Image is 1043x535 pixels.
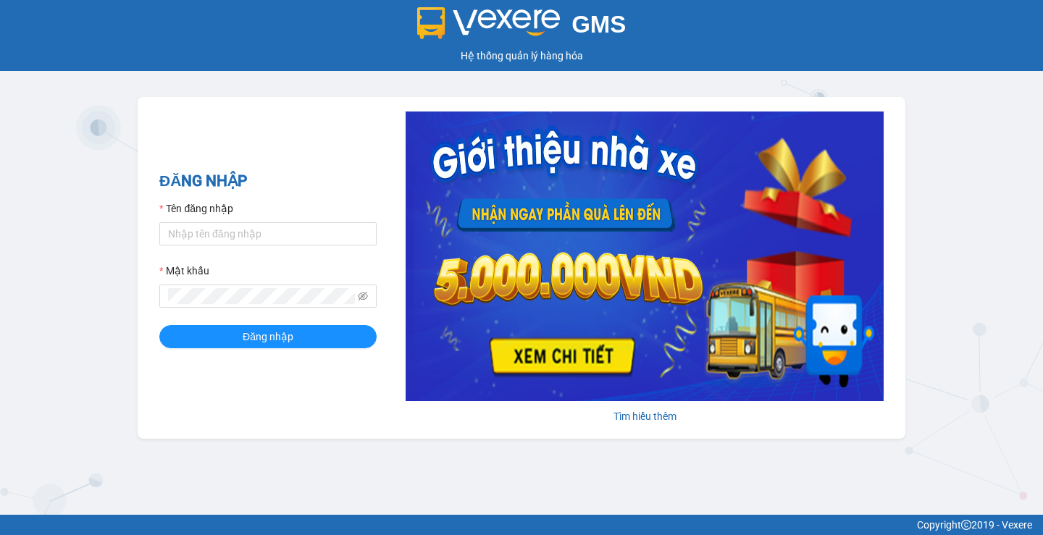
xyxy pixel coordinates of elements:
[571,11,626,38] span: GMS
[243,329,293,345] span: Đăng nhập
[358,291,368,301] span: eye-invisible
[159,263,209,279] label: Mật khẩu
[417,22,627,33] a: GMS
[4,48,1039,64] div: Hệ thống quản lý hàng hóa
[417,7,561,39] img: logo 2
[11,517,1032,533] div: Copyright 2019 - Vexere
[961,520,971,530] span: copyright
[159,201,233,216] label: Tên đăng nhập
[406,408,884,424] div: Tìm hiểu thêm
[159,169,377,193] h2: ĐĂNG NHẬP
[159,325,377,348] button: Đăng nhập
[159,222,377,245] input: Tên đăng nhập
[168,288,355,304] input: Mật khẩu
[406,111,884,401] img: banner-0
